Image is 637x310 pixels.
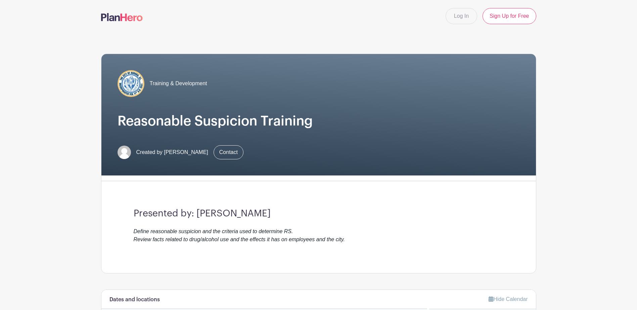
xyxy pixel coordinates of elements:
h6: Dates and locations [109,297,160,303]
h1: Reasonable Suspicion Training [118,113,520,129]
a: Log In [446,8,477,24]
img: COA%20logo%20(2).jpg [118,70,144,97]
img: logo-507f7623f17ff9eddc593b1ce0a138ce2505c220e1c5a4e2b4648c50719b7d32.svg [101,13,143,21]
span: Training & Development [150,80,207,88]
h3: Presented by: [PERSON_NAME] [134,208,504,219]
a: Sign Up for Free [483,8,536,24]
a: Contact [214,145,243,159]
span: Created by [PERSON_NAME] [136,148,208,156]
em: Define reasonable suspicion and the criteria used to determine RS. Review facts related to drug/a... [134,228,345,242]
a: Hide Calendar [489,296,528,302]
img: default-ce2991bfa6775e67f084385cd625a349d9dcbb7a52a09fb2fda1e96e2d18dcdb.png [118,146,131,159]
